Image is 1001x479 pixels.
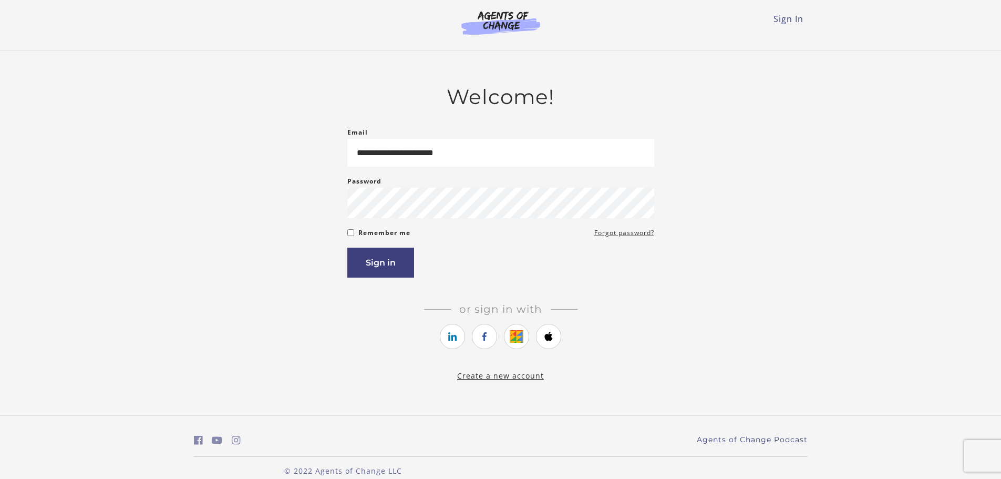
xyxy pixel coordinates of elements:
a: https://courses.thinkific.com/users/auth/apple?ss%5Breferral%5D=&ss%5Buser_return_to%5D=&ss%5Bvis... [536,324,561,349]
i: https://www.instagram.com/agentsofchangeprep/ (Open in a new window) [232,435,241,445]
label: Remember me [358,227,410,239]
h2: Welcome! [347,85,654,109]
i: https://www.facebook.com/groups/aswbtestprep (Open in a new window) [194,435,203,445]
label: Email [347,126,368,139]
span: Or sign in with [451,303,551,315]
a: Create a new account [457,371,544,381]
a: Forgot password? [594,227,654,239]
a: https://courses.thinkific.com/users/auth/google?ss%5Breferral%5D=&ss%5Buser_return_to%5D=&ss%5Bvi... [504,324,529,349]
label: Password [347,175,381,188]
a: Sign In [773,13,803,25]
button: Sign in [347,248,414,278]
p: © 2022 Agents of Change LLC [194,465,492,476]
a: https://courses.thinkific.com/users/auth/linkedin?ss%5Breferral%5D=&ss%5Buser_return_to%5D=&ss%5B... [440,324,465,349]
a: https://courses.thinkific.com/users/auth/facebook?ss%5Breferral%5D=&ss%5Buser_return_to%5D=&ss%5B... [472,324,497,349]
a: https://www.youtube.com/c/AgentsofChangeTestPrepbyMeaganMitchell (Open in a new window) [212,433,222,448]
img: Agents of Change Logo [450,11,551,35]
a: https://www.facebook.com/groups/aswbtestprep (Open in a new window) [194,433,203,448]
a: Agents of Change Podcast [697,434,808,445]
i: https://www.youtube.com/c/AgentsofChangeTestPrepbyMeaganMitchell (Open in a new window) [212,435,222,445]
a: https://www.instagram.com/agentsofchangeprep/ (Open in a new window) [232,433,241,448]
